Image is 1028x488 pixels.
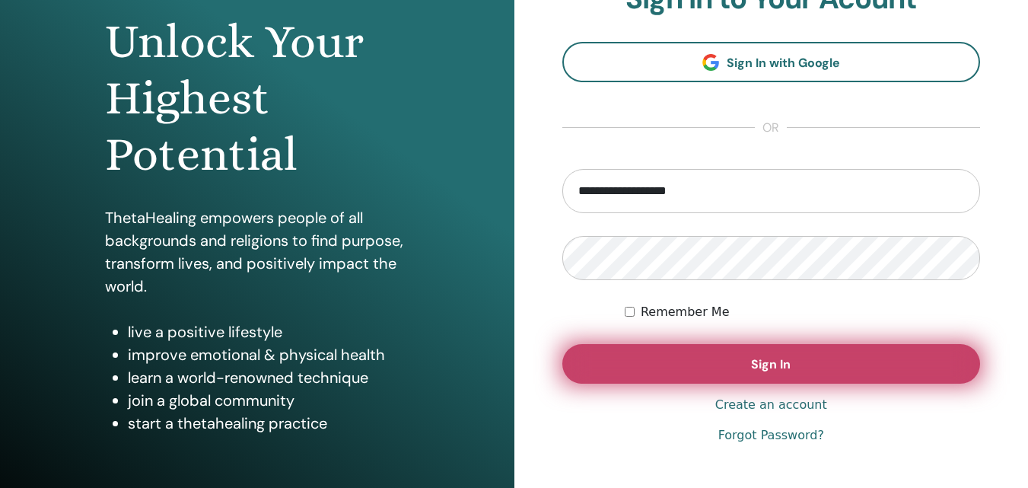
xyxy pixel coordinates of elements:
[128,366,409,389] li: learn a world-renowned technique
[105,14,409,183] h1: Unlock Your Highest Potential
[128,389,409,412] li: join a global community
[128,343,409,366] li: improve emotional & physical health
[718,426,824,445] a: Forgot Password?
[128,321,409,343] li: live a positive lifestyle
[715,396,827,414] a: Create an account
[727,55,840,71] span: Sign In with Google
[755,119,787,137] span: or
[641,303,730,321] label: Remember Me
[105,206,409,298] p: ThetaHealing empowers people of all backgrounds and religions to find purpose, transform lives, a...
[562,344,981,384] button: Sign In
[562,42,981,82] a: Sign In with Google
[625,303,980,321] div: Keep me authenticated indefinitely or until I manually logout
[128,412,409,435] li: start a thetahealing practice
[751,356,791,372] span: Sign In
